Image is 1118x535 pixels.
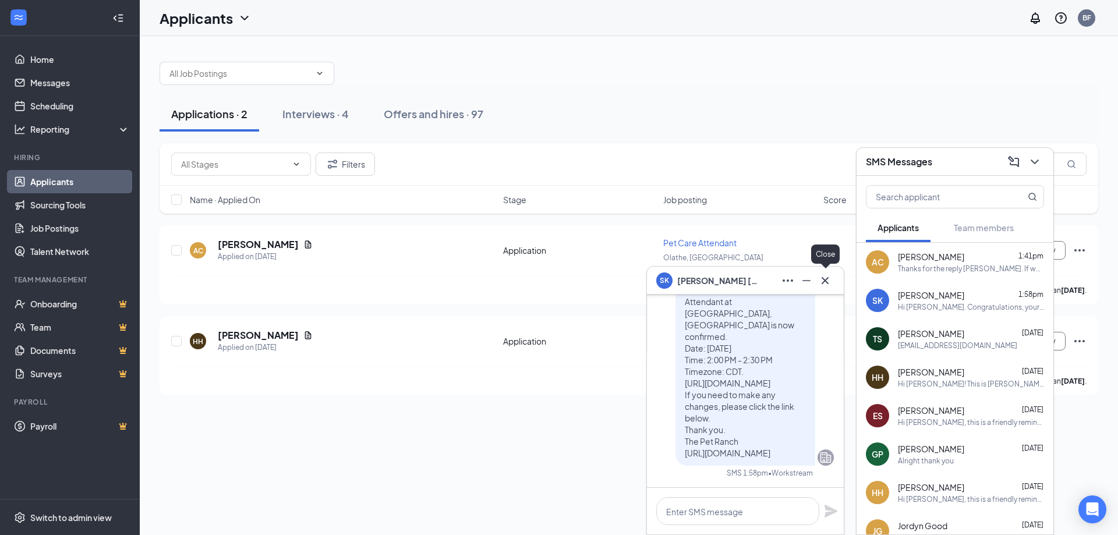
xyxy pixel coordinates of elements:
[30,316,130,339] a: TeamCrown
[873,410,883,421] div: ES
[30,339,130,362] a: DocumentsCrown
[30,48,130,71] a: Home
[781,274,795,288] svg: Ellipses
[30,170,130,193] a: Applicants
[190,194,260,206] span: Name · Applied On
[872,487,883,498] div: HH
[169,67,310,80] input: All Job Postings
[872,448,883,460] div: GP
[1061,286,1085,295] b: [DATE]
[1022,444,1043,452] span: [DATE]
[1028,11,1042,25] svg: Notifications
[779,271,797,290] button: Ellipses
[13,12,24,23] svg: WorkstreamLogo
[898,456,954,466] div: Alright thank you
[1022,520,1043,529] span: [DATE]
[303,331,313,340] svg: Document
[799,274,813,288] svg: Minimize
[1073,243,1087,257] svg: Ellipses
[898,366,964,378] span: [PERSON_NAME]
[823,194,847,206] span: Score
[384,107,483,121] div: Offers and hires · 97
[898,481,964,493] span: [PERSON_NAME]
[663,194,707,206] span: Job posting
[872,256,884,268] div: AC
[1007,155,1021,169] svg: ComposeMessage
[898,379,1044,389] div: Hi [PERSON_NAME]! This is [PERSON_NAME], The Pet Ranch General Manager. I see you applied for the...
[1022,405,1043,414] span: [DATE]
[160,8,233,28] h1: Applicants
[797,271,816,290] button: Minimize
[292,160,301,169] svg: ChevronDown
[898,264,1044,274] div: Thanks for the reply [PERSON_NAME]. If we can keep the consistent [DATE] morning 6a-2p shift cove...
[1018,251,1043,260] span: 1:41pm
[316,153,375,176] button: Filter Filters
[898,251,964,263] span: [PERSON_NAME]
[663,238,737,248] span: Pet Care Attendant
[30,362,130,385] a: SurveysCrown
[866,155,932,168] h3: SMS Messages
[898,289,964,301] span: [PERSON_NAME]
[898,341,1017,350] div: [EMAIL_ADDRESS][DOMAIN_NAME]
[872,371,883,383] div: HH
[193,336,203,346] div: HH
[727,468,768,478] div: SMS 1:58pm
[819,451,833,465] svg: Company
[503,194,526,206] span: Stage
[218,329,299,342] h5: [PERSON_NAME]
[315,69,324,78] svg: ChevronDown
[898,417,1044,427] div: Hi [PERSON_NAME], this is a friendly reminder. Your meeting with The Pet Ranch for Pet Care Atten...
[878,222,919,233] span: Applicants
[1022,367,1043,375] span: [DATE]
[768,468,813,478] span: • Workstream
[218,238,299,251] h5: [PERSON_NAME]
[326,157,339,171] svg: Filter
[1022,328,1043,337] span: [DATE]
[30,193,130,217] a: Sourcing Tools
[30,217,130,240] a: Job Postings
[30,240,130,263] a: Talent Network
[1028,192,1037,201] svg: MagnifyingGlass
[218,342,313,353] div: Applied on [DATE]
[1078,495,1106,523] div: Open Intercom Messenger
[898,328,964,339] span: [PERSON_NAME]
[954,222,1014,233] span: Team members
[14,397,128,407] div: Payroll
[171,107,247,121] div: Applications · 2
[193,246,203,256] div: AC
[30,94,130,118] a: Scheduling
[824,504,838,518] svg: Plane
[112,12,124,24] svg: Collapse
[14,123,26,135] svg: Analysis
[1082,13,1091,23] div: BF
[1073,334,1087,348] svg: Ellipses
[1028,155,1042,169] svg: ChevronDown
[866,186,1004,208] input: Search applicant
[873,333,882,345] div: TS
[1022,482,1043,491] span: [DATE]
[663,253,763,262] span: Olathe, [GEOGRAPHIC_DATA]
[503,245,656,256] div: Application
[898,443,964,455] span: [PERSON_NAME]
[685,261,803,458] span: Hi [PERSON_NAME]. Congratulations, your meeting with The Pet Ranch for Pet Care Attendant at [GEO...
[30,292,130,316] a: OnboardingCrown
[898,520,947,532] span: Jordyn Good
[1067,160,1076,169] svg: MagnifyingGlass
[1061,377,1085,385] b: [DATE]
[816,271,834,290] button: Cross
[1018,290,1043,299] span: 1:58pm
[811,245,840,264] div: Close
[30,414,130,438] a: PayrollCrown
[14,153,128,162] div: Hiring
[30,71,130,94] a: Messages
[30,123,130,135] div: Reporting
[898,302,1044,312] div: Hi [PERSON_NAME]. Congratulations, your meeting with The Pet Ranch for Pet Care Attendant at [GEO...
[14,512,26,523] svg: Settings
[218,251,313,263] div: Applied on [DATE]
[677,274,759,287] span: [PERSON_NAME] [PERSON_NAME]
[1004,153,1023,171] button: ComposeMessage
[14,275,128,285] div: Team Management
[181,158,287,171] input: All Stages
[282,107,349,121] div: Interviews · 4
